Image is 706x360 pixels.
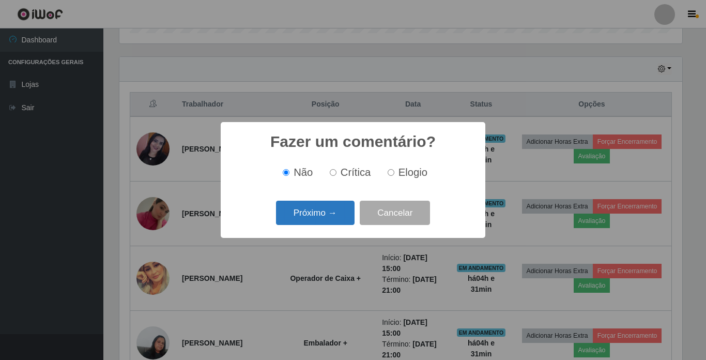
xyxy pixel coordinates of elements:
[283,169,289,176] input: Não
[276,201,355,225] button: Próximo →
[341,167,371,178] span: Crítica
[270,132,436,151] h2: Fazer um comentário?
[330,169,336,176] input: Crítica
[398,167,427,178] span: Elogio
[388,169,394,176] input: Elogio
[360,201,430,225] button: Cancelar
[294,167,313,178] span: Não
